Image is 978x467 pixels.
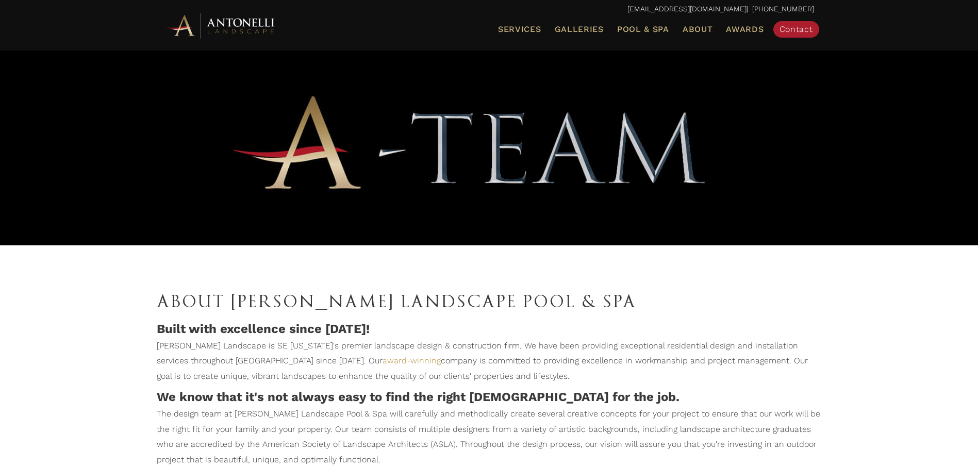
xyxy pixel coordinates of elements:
[494,23,545,36] a: Services
[383,356,441,365] a: award-winning
[683,25,713,34] span: About
[613,23,673,36] a: Pool & Spa
[498,25,541,34] span: Services
[551,23,608,36] a: Galleries
[164,3,814,16] p: | [PHONE_NUMBER]
[157,321,822,338] h4: Built with excellence since [DATE]!
[157,338,822,389] p: [PERSON_NAME] Landscape is SE [US_STATE]'s premier landscape design & construction firm. We have ...
[678,23,717,36] a: About
[555,24,604,34] span: Galleries
[617,24,669,34] span: Pool & Spa
[157,287,822,315] h1: About [PERSON_NAME] Landscape Pool & Spa
[773,21,819,38] a: Contact
[722,23,768,36] a: Awards
[164,11,278,40] img: Antonelli Horizontal Logo
[780,24,813,34] span: Contact
[157,389,822,406] h4: We know that it's not always easy to find the right [DEMOGRAPHIC_DATA] for the job.
[627,5,747,13] a: [EMAIL_ADDRESS][DOMAIN_NAME]
[726,24,764,34] span: Awards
